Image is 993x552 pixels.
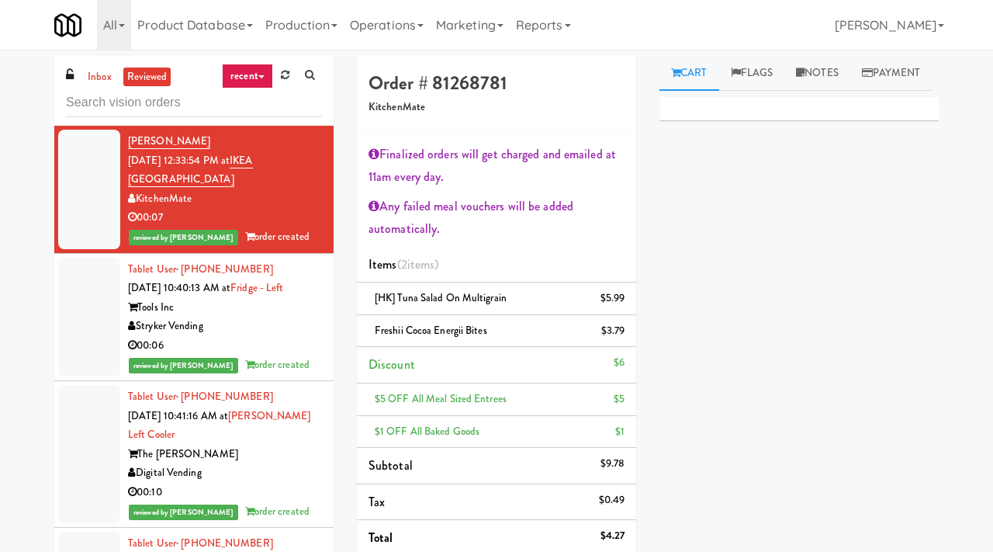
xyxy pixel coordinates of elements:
[375,424,479,439] span: $1 OFF All Baked Goods
[128,153,230,168] span: [DATE] 12:33:54 PM at
[614,390,625,409] div: $5
[84,68,116,87] a: inbox
[245,504,310,519] span: order created
[850,56,932,91] a: Payment
[375,290,507,305] span: [HK] Tuna Salad on Multigrain
[368,73,625,93] h4: Order # 81268781
[375,323,487,338] span: Freshii Cocoa Energii Bites
[368,255,438,273] span: Items
[54,381,334,528] li: Tablet User· [PHONE_NUMBER][DATE] 10:41:16 AM at[PERSON_NAME] Left CoolerThe [PERSON_NAME]Digital...
[54,254,334,382] li: Tablet User· [PHONE_NUMBER][DATE] 10:40:13 AM atFridge - LeftTools IncStryker Vending00:06reviewe...
[397,255,439,273] span: (2 )
[129,358,238,373] span: reviewed by [PERSON_NAME]
[368,143,625,189] div: Finalized orders will get charged and emailed at 11am every day.
[176,389,273,404] span: · [PHONE_NUMBER]
[66,89,322,117] input: Search vision orders
[368,102,625,113] h5: KitchenMate
[407,255,435,273] ng-pluralize: items
[614,353,625,373] div: $6
[128,445,322,464] div: The [PERSON_NAME]
[176,262,273,276] span: · [PHONE_NUMBER]
[375,391,507,406] span: $5 OFF All Meal Sized Entrees
[129,230,238,245] span: reviewed by [PERSON_NAME]
[128,189,322,209] div: KitchenMate
[123,68,171,87] a: reviewed
[128,262,273,276] a: Tablet User· [PHONE_NUMBER]
[128,463,322,483] div: Digital Vending
[128,280,230,295] span: [DATE] 10:40:13 AM at
[368,195,625,241] div: Any failed meal vouchers will be added automatically.
[128,317,322,336] div: Stryker Vending
[128,134,210,149] a: [PERSON_NAME]
[659,56,719,91] a: Cart
[368,493,385,511] span: Tax
[129,505,238,520] span: reviewed by [PERSON_NAME]
[222,64,273,89] a: recent
[784,56,850,91] a: Notes
[600,454,625,474] div: $9.78
[719,56,785,91] a: Flags
[128,483,322,502] div: 00:10
[245,357,310,372] span: order created
[600,289,625,308] div: $5.99
[128,536,273,550] a: Tablet User· [PHONE_NUMBER]
[128,298,322,318] div: Tools Inc
[128,389,273,404] a: Tablet User· [PHONE_NUMBER]
[54,126,334,254] li: [PERSON_NAME][DATE] 12:33:54 PM atIKEA [GEOGRAPHIC_DATA]KitchenMate00:07reviewed by [PERSON_NAME]...
[128,208,322,227] div: 00:07
[368,457,413,474] span: Subtotal
[368,529,393,547] span: Total
[368,356,415,373] span: Discount
[615,422,625,442] div: $1
[600,526,625,546] div: $4.27
[245,229,310,244] span: order created
[128,336,322,356] div: 00:06
[601,321,625,341] div: $3.79
[128,408,228,423] span: [DATE] 10:41:16 AM at
[599,491,625,510] div: $0.49
[176,536,273,550] span: · [PHONE_NUMBER]
[230,280,283,295] a: Fridge - Left
[54,12,81,39] img: Micromart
